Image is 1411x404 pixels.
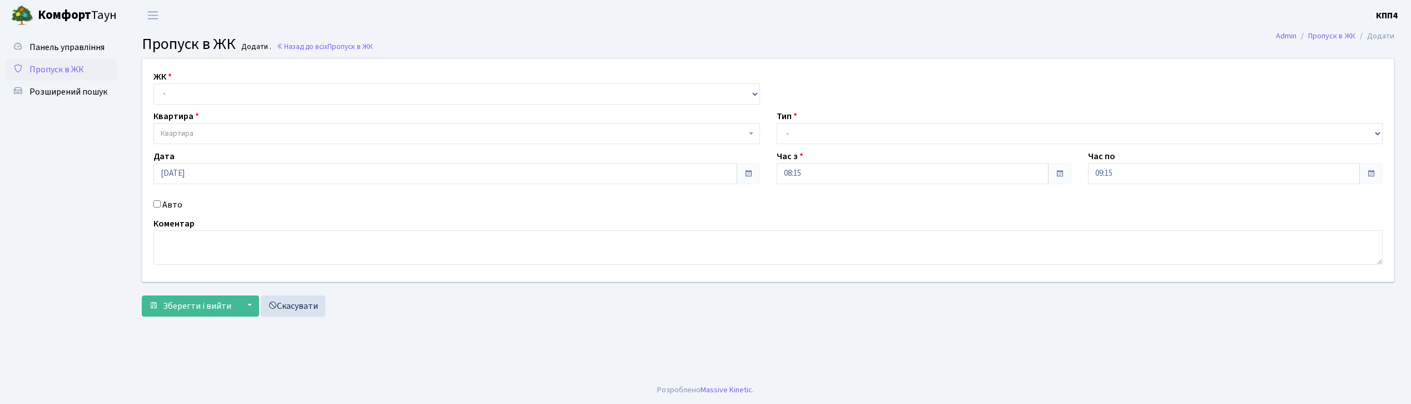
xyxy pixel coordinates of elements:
[29,63,84,76] span: Пропуск в ЖК
[261,295,325,317] a: Скасувати
[161,128,193,139] span: Квартира
[153,70,172,83] label: ЖК
[777,110,797,123] label: Тип
[153,110,199,123] label: Квартира
[142,295,239,317] button: Зберегти і вийти
[1376,9,1398,22] a: КПП4
[29,41,105,53] span: Панель управління
[139,6,167,24] button: Переключити навігацію
[6,81,117,103] a: Розширений пошук
[1308,30,1355,42] a: Пропуск в ЖК
[239,42,271,52] small: Додати .
[657,384,754,396] div: Розроблено .
[153,217,195,230] label: Коментар
[11,4,33,27] img: logo.png
[1088,150,1115,163] label: Час по
[38,6,91,24] b: Комфорт
[777,150,803,163] label: Час з
[29,86,107,98] span: Розширений пошук
[142,33,236,55] span: Пропуск в ЖК
[1259,24,1411,48] nav: breadcrumb
[6,58,117,81] a: Пропуск в ЖК
[162,198,182,211] label: Авто
[276,41,373,52] a: Назад до всіхПропуск в ЖК
[153,150,175,163] label: Дата
[38,6,117,25] span: Таун
[1276,30,1296,42] a: Admin
[1355,30,1394,42] li: Додати
[163,300,231,312] span: Зберегти і вийти
[327,41,373,52] span: Пропуск в ЖК
[6,36,117,58] a: Панель управління
[700,384,752,396] a: Massive Kinetic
